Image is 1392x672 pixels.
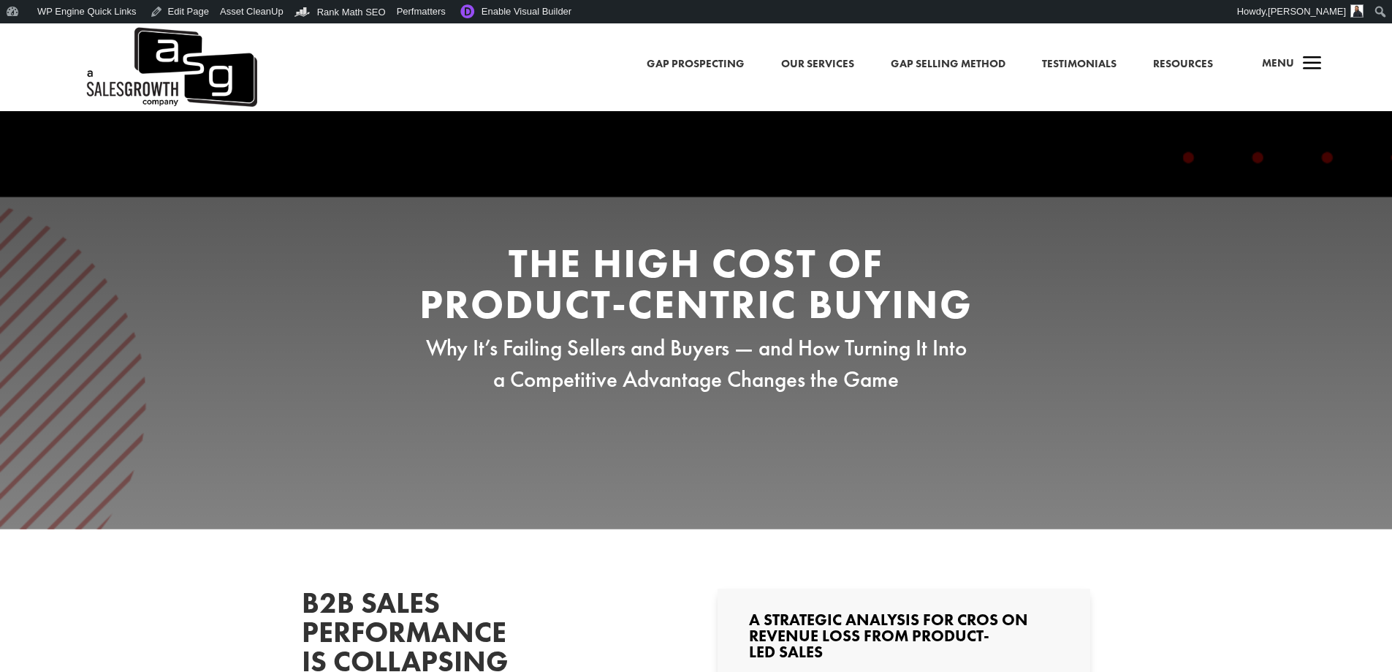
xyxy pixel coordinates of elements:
h3: A Strategic Analysis for CROs on Revenue Loss from Product-Led Sales [749,612,1059,668]
a: Our Services [781,55,854,74]
a: Testimonials [1042,55,1117,74]
img: ASG Co. Logo [84,23,257,111]
span: [PERSON_NAME] [1268,6,1346,17]
h2: The High Cost of Product-Centric Buying [419,243,974,332]
span: a [1298,50,1327,79]
a: Gap Selling Method [891,55,1005,74]
p: Why It’s Failing Sellers and Buyers — and How Turning It Into a Competitive Advantage Changes the... [419,332,974,396]
span: Menu [1262,56,1294,70]
a: Gap Prospecting [647,55,745,74]
a: A Sales Growth Company Logo [84,23,257,111]
span: Rank Math SEO [317,7,386,18]
a: Resources [1153,55,1213,74]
